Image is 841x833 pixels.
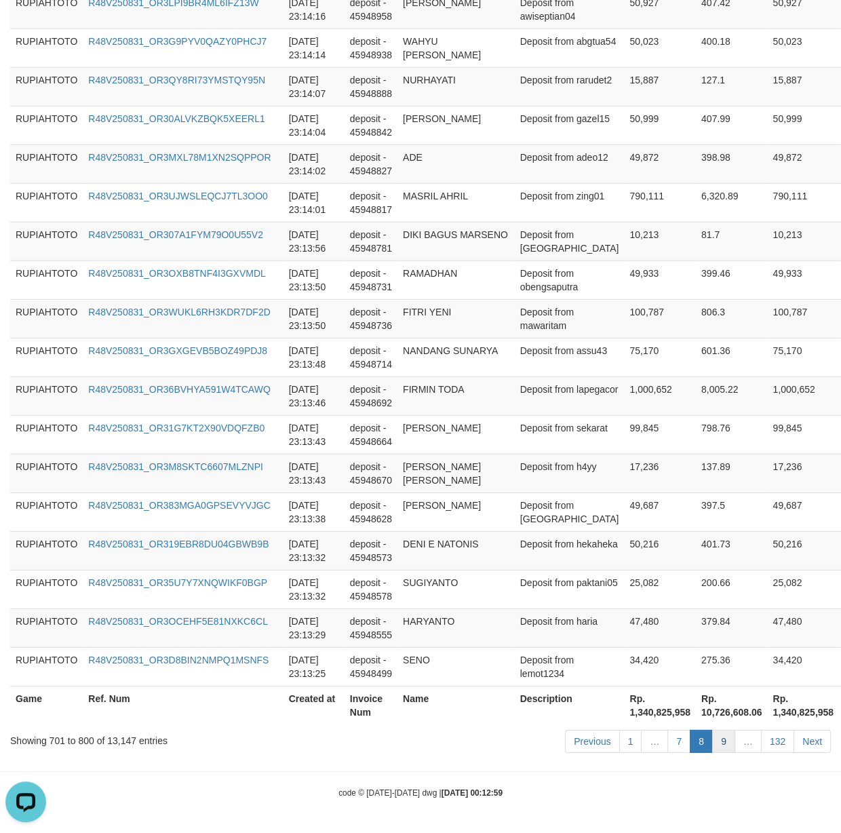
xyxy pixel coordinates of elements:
[515,415,625,454] td: Deposit from sekarat
[696,183,768,222] td: 6,320.89
[696,222,768,260] td: 81.7
[397,106,515,144] td: [PERSON_NAME]
[442,788,503,798] strong: [DATE] 00:12:59
[345,183,397,222] td: deposit - 45948817
[515,570,625,608] td: Deposit from paktani05
[696,106,768,144] td: 407.99
[624,144,696,183] td: 49,872
[345,686,397,724] th: Invoice Num
[283,28,345,67] td: [DATE] 23:14:14
[397,28,515,67] td: WAHYU [PERSON_NAME]
[690,730,713,753] a: 8
[88,500,270,511] a: R48V250831_OR383MGA0GPSEVYVJGC
[397,531,515,570] td: DENI E NATONIS
[696,67,768,106] td: 127.1
[624,338,696,376] td: 75,170
[767,570,839,608] td: 25,082
[283,67,345,106] td: [DATE] 23:14:07
[397,183,515,222] td: MASRIL AHRIL
[397,608,515,647] td: HARYANTO
[515,338,625,376] td: Deposit from assu43
[88,345,267,356] a: R48V250831_OR3GXGEVB5BOZ49PDJ8
[712,730,735,753] a: 9
[345,415,397,454] td: deposit - 45948664
[696,144,768,183] td: 398.98
[283,299,345,338] td: [DATE] 23:13:50
[283,144,345,183] td: [DATE] 23:14:02
[10,729,340,748] div: Showing 701 to 800 of 13,147 entries
[696,415,768,454] td: 798.76
[767,260,839,299] td: 49,933
[696,608,768,647] td: 379.84
[624,415,696,454] td: 99,845
[767,67,839,106] td: 15,887
[696,28,768,67] td: 400.18
[696,647,768,686] td: 275.36
[345,299,397,338] td: deposit - 45948736
[338,788,503,798] small: code © [DATE]-[DATE] dwg |
[696,376,768,415] td: 8,005.22
[397,299,515,338] td: FITRI YENI
[624,222,696,260] td: 10,213
[767,376,839,415] td: 1,000,652
[345,67,397,106] td: deposit - 45948888
[696,531,768,570] td: 401.73
[515,454,625,492] td: Deposit from h4yy
[767,299,839,338] td: 100,787
[641,730,668,753] a: …
[767,608,839,647] td: 47,480
[515,647,625,686] td: Deposit from lemot1234
[667,730,690,753] a: 7
[767,338,839,376] td: 75,170
[283,415,345,454] td: [DATE] 23:13:43
[345,492,397,531] td: deposit - 45948628
[88,655,269,665] a: R48V250831_OR3D8BIN2NMPQ1MSNFS
[515,183,625,222] td: Deposit from zing01
[88,307,270,317] a: R48V250831_OR3WUKL6RH3KDR7DF2D
[10,415,83,454] td: RUPIAHTOTO
[515,686,625,724] th: Description
[624,647,696,686] td: 34,420
[10,144,83,183] td: RUPIAHTOTO
[735,730,762,753] a: …
[794,730,831,753] a: Next
[397,260,515,299] td: RAMADHAN
[624,299,696,338] td: 100,787
[515,106,625,144] td: Deposit from gazel15
[345,106,397,144] td: deposit - 45948842
[88,113,265,124] a: R48V250831_OR30ALVKZBQK5XEERL1
[696,338,768,376] td: 601.36
[10,222,83,260] td: RUPIAHTOTO
[83,686,283,724] th: Ref. Num
[88,229,263,240] a: R48V250831_OR307A1FYM79O0U55V2
[397,570,515,608] td: SUGIYANTO
[88,36,267,47] a: R48V250831_OR3G9PYV0QAZY0PHCJ7
[397,376,515,415] td: FIRMIN TODA
[283,183,345,222] td: [DATE] 23:14:01
[283,647,345,686] td: [DATE] 23:13:25
[515,492,625,531] td: Deposit from [GEOGRAPHIC_DATA]
[624,67,696,106] td: 15,887
[767,686,839,724] th: Rp. 1,340,825,958
[88,75,265,85] a: R48V250831_OR3QY8RI73YMSTQY95N
[88,461,263,472] a: R48V250831_OR3M8SKTC6607MLZNPI
[515,67,625,106] td: Deposit from rarudet2
[345,260,397,299] td: deposit - 45948731
[10,492,83,531] td: RUPIAHTOTO
[624,531,696,570] td: 50,216
[624,28,696,67] td: 50,023
[767,415,839,454] td: 99,845
[283,222,345,260] td: [DATE] 23:13:56
[624,686,696,724] th: Rp. 1,340,825,958
[88,268,265,279] a: R48V250831_OR3OXB8TNF4I3GXVMDL
[88,384,270,395] a: R48V250831_OR36BVHYA591W4TCAWQ
[345,222,397,260] td: deposit - 45948781
[761,730,794,753] a: 132
[767,144,839,183] td: 49,872
[10,28,83,67] td: RUPIAHTOTO
[515,28,625,67] td: Deposit from abgtua54
[10,183,83,222] td: RUPIAHTOTO
[345,28,397,67] td: deposit - 45948938
[565,730,619,753] a: Previous
[10,570,83,608] td: RUPIAHTOTO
